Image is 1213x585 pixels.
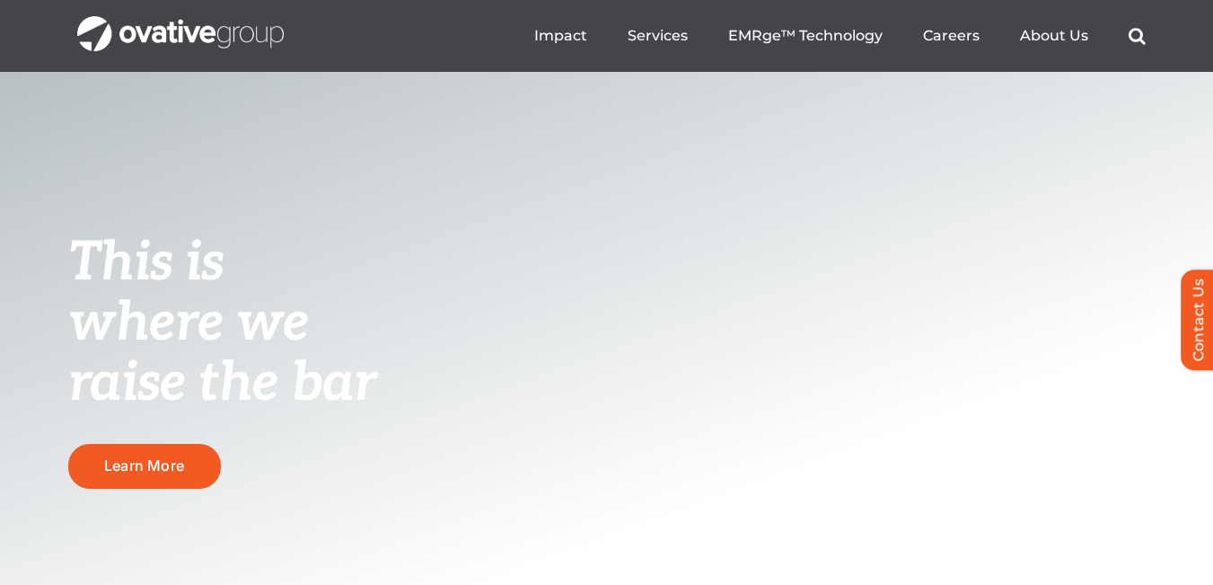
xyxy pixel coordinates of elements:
[534,27,587,45] a: Impact
[628,27,688,45] a: Services
[923,27,980,45] a: Careers
[1020,27,1088,45] a: About Us
[534,7,1146,65] nav: Menu
[77,14,284,31] a: OG_Full_horizontal_WHT
[1129,27,1146,45] a: Search
[68,444,221,488] a: Learn More
[728,27,883,45] a: EMRge™ Technology
[104,456,184,474] span: Learn More
[68,231,224,296] span: This is
[68,291,376,416] span: where we raise the bar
